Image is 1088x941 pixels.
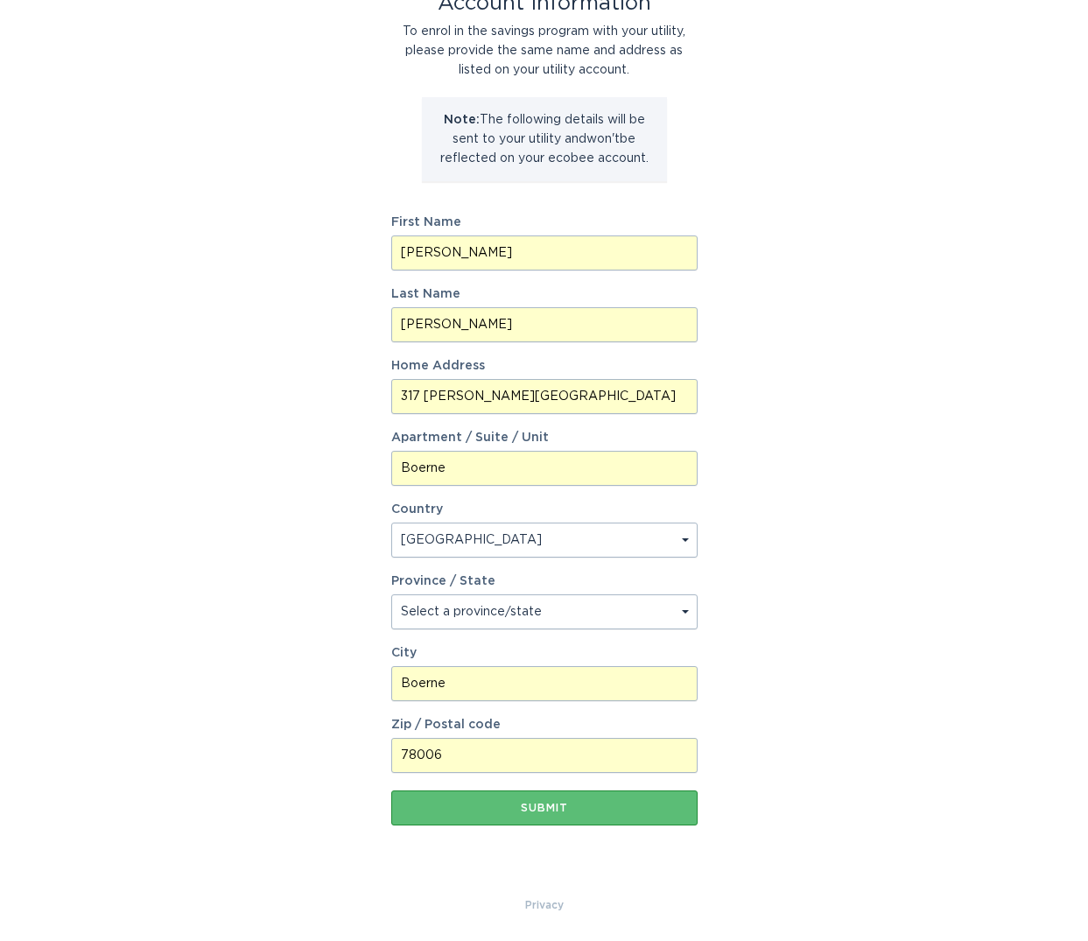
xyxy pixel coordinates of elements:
label: Apartment / Suite / Unit [391,432,698,444]
label: First Name [391,216,698,228]
label: Last Name [391,288,698,300]
div: Submit [400,803,689,813]
label: Province / State [391,575,495,587]
label: Home Address [391,360,698,372]
label: City [391,647,698,659]
label: Country [391,503,443,516]
div: To enrol in the savings program with your utility, please provide the same name and address as li... [391,22,698,80]
button: Submit [391,790,698,825]
p: The following details will be sent to your utility and won't be reflected on your ecobee account. [435,110,654,168]
a: Privacy Policy & Terms of Use [525,895,564,915]
label: Zip / Postal code [391,719,698,731]
strong: Note: [444,114,480,126]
